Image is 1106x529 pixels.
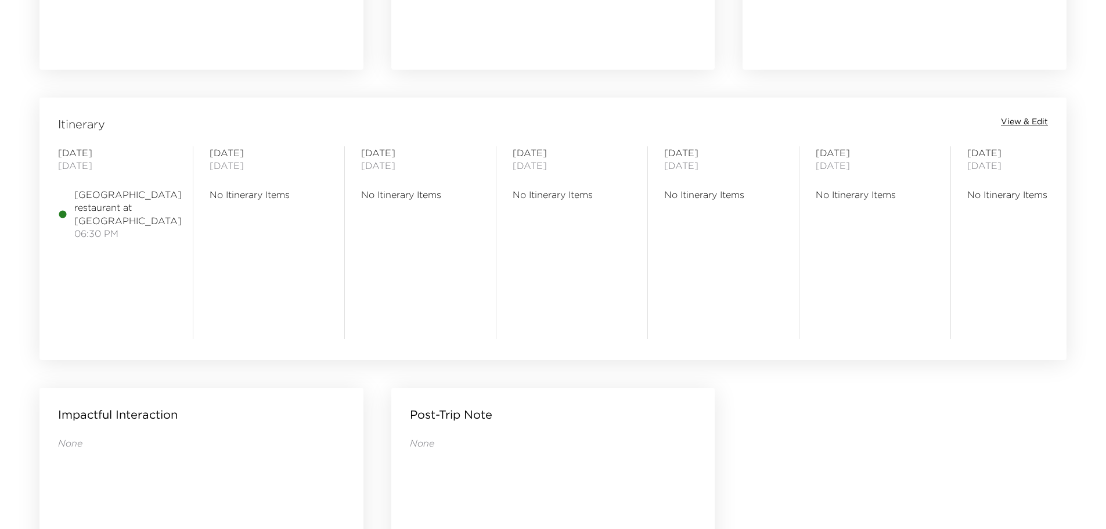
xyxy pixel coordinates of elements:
[664,159,783,172] span: [DATE]
[410,437,697,449] p: None
[513,159,631,172] span: [DATE]
[58,406,178,423] p: Impactful Interaction
[967,159,1086,172] span: [DATE]
[74,227,182,240] span: 06:30 PM
[664,188,783,201] span: No Itinerary Items
[361,159,480,172] span: [DATE]
[513,188,631,201] span: No Itinerary Items
[210,159,328,172] span: [DATE]
[74,188,182,227] span: [GEOGRAPHIC_DATA] restaurant at [GEOGRAPHIC_DATA]
[1001,116,1048,128] button: View & Edit
[816,188,934,201] span: No Itinerary Items
[210,188,328,201] span: No Itinerary Items
[816,159,934,172] span: [DATE]
[410,406,492,423] p: Post-Trip Note
[967,188,1086,201] span: No Itinerary Items
[361,146,480,159] span: [DATE]
[58,159,176,172] span: [DATE]
[58,437,345,449] p: None
[210,146,328,159] span: [DATE]
[816,146,934,159] span: [DATE]
[58,146,176,159] span: [DATE]
[967,146,1086,159] span: [DATE]
[361,188,480,201] span: No Itinerary Items
[513,146,631,159] span: [DATE]
[58,116,105,132] span: Itinerary
[664,146,783,159] span: [DATE]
